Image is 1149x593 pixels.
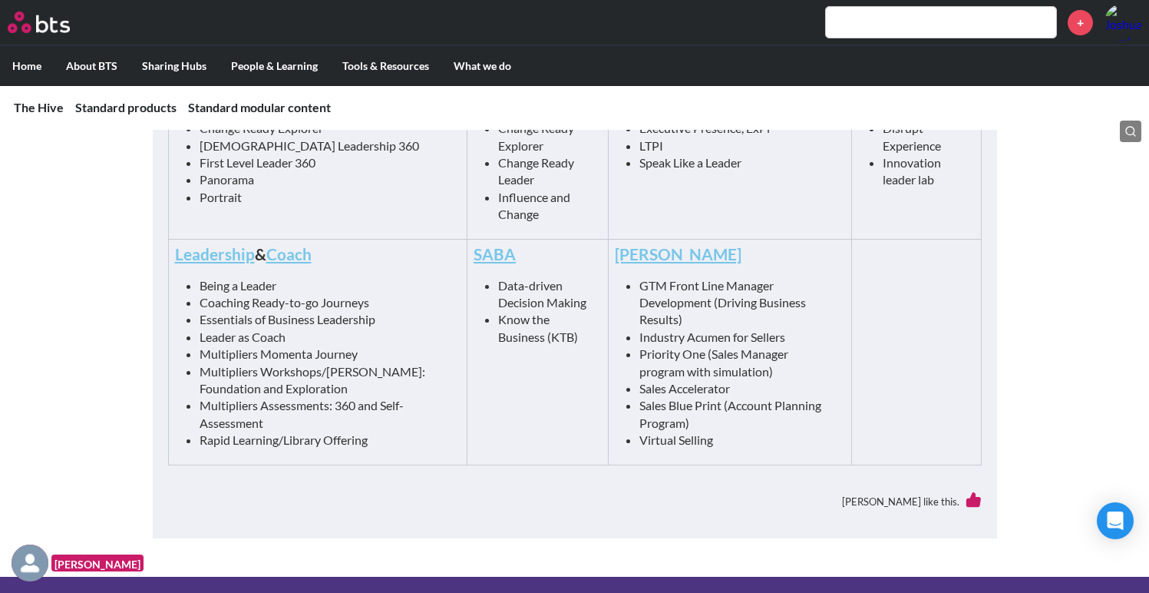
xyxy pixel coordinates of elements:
li: Rapid Learning/Library Offering [200,432,448,449]
label: About BTS [54,46,130,86]
li: Know the Business (KTB) [498,311,590,346]
li: LTPI [639,137,832,154]
li: Influence and Change [498,189,590,224]
img: BTS Logo [8,12,70,33]
li: GTM Front Line Manager Development (Driving Business Results) [639,277,832,329]
label: Tools & Resources [330,46,441,86]
li: Sales Accelerator [639,380,832,397]
a: Leadership [175,244,255,263]
li: Leader as Coach [200,329,448,346]
li: Sales Blue Print (Account Planning Program) [639,397,832,432]
a: Coach [266,244,312,263]
li: Disrupt Experience [883,120,962,154]
label: People & Learning [219,46,330,86]
label: What we do [441,46,523,86]
a: + [1068,10,1093,35]
label: Sharing Hubs [130,46,219,86]
li: Change Ready Explorer [498,120,590,154]
div: [PERSON_NAME] like this. [168,481,982,523]
a: SABA [474,244,516,263]
li: Panorama [200,171,448,188]
a: Go home [8,12,98,33]
a: [PERSON_NAME] [615,244,741,263]
figcaption: [PERSON_NAME] [51,555,144,572]
li: Portrait [200,189,448,206]
li: [DEMOGRAPHIC_DATA] Leadership 360 [200,137,448,154]
li: Multipliers Assessments: 360 and Self-Assessment [200,397,448,432]
h4: & [175,243,461,265]
li: Industry Acumen for Sellers [639,329,832,346]
li: Coaching Ready-to-go Journeys [200,294,448,311]
li: Data-driven Decision Making [498,277,590,312]
li: Priority One (Sales Manager program with simulation) [639,346,832,380]
li: Change Ready Leader [498,154,590,189]
a: Standard products [75,100,177,114]
a: Profile [1104,4,1141,41]
img: F [12,545,48,581]
img: Joshua Shadrick [1104,4,1141,41]
li: Being a Leader [200,277,448,294]
li: Innovation leader lab [883,154,962,189]
li: Multipliers Workshops/[PERSON_NAME]: Foundation and Exploration [200,363,448,398]
a: Standard modular content [188,100,331,114]
a: The Hive [14,100,64,114]
li: First Level Leader 360 [200,154,448,171]
li: Essentials of Business Leadership [200,311,448,328]
li: Speak Like a Leader [639,154,832,171]
li: Virtual Selling [639,432,832,449]
li: Multipliers Momenta Journey [200,346,448,363]
div: Open Intercom Messenger [1097,502,1134,539]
